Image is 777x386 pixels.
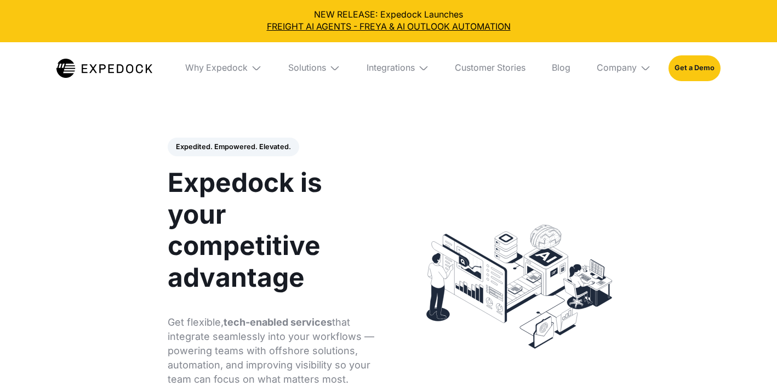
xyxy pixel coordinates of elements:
div: Company [597,63,637,73]
div: NEW RELEASE: Expedock Launches [9,9,768,33]
div: Integrations [367,63,415,73]
a: Customer Stories [446,42,534,95]
a: Get a Demo [669,55,721,81]
a: FREIGHT AI AGENTS - FREYA & AI OUTLOOK AUTOMATION [9,21,768,33]
strong: tech-enabled services [224,316,332,328]
a: Blog [543,42,579,95]
h1: Expedock is your competitive advantage [168,167,376,293]
div: Solutions [288,63,326,73]
div: Why Expedock [185,63,248,73]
